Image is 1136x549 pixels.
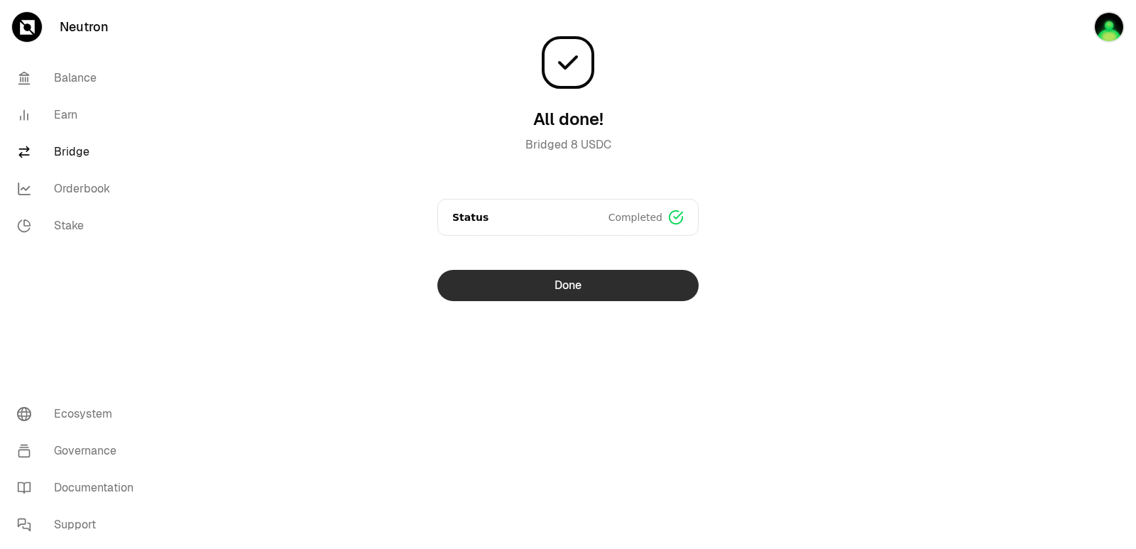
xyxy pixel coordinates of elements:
[608,210,662,224] span: Completed
[6,60,153,97] a: Balance
[6,97,153,134] a: Earn
[6,207,153,244] a: Stake
[6,134,153,170] a: Bridge
[533,108,603,131] h3: All done!
[6,506,153,543] a: Support
[1093,11,1125,43] img: sandy mercy
[437,270,699,301] button: Done
[6,433,153,469] a: Governance
[437,136,699,170] p: Bridged 8 USDC
[6,170,153,207] a: Orderbook
[6,396,153,433] a: Ecosystem
[452,210,488,224] p: Status
[6,469,153,506] a: Documentation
